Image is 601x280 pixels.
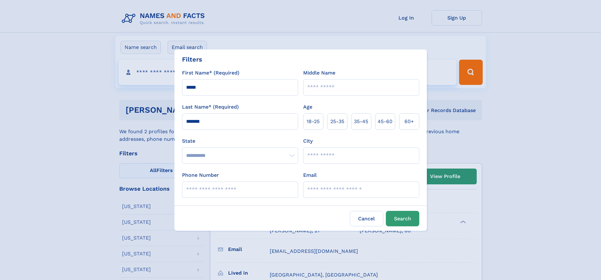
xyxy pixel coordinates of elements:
label: Middle Name [303,69,335,77]
label: Cancel [350,211,383,226]
span: 60+ [404,118,414,125]
span: 25‑35 [330,118,344,125]
span: 35‑45 [354,118,368,125]
span: 45‑60 [378,118,392,125]
label: Last Name* (Required) [182,103,239,111]
label: City [303,137,313,145]
label: State [182,137,298,145]
label: First Name* (Required) [182,69,239,77]
label: Email [303,171,317,179]
div: Filters [182,55,202,64]
label: Age [303,103,312,111]
label: Phone Number [182,171,219,179]
span: 18‑25 [307,118,320,125]
button: Search [386,211,419,226]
